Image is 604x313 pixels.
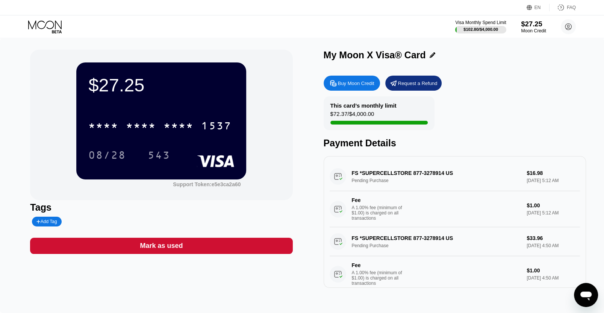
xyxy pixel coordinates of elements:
[567,5,576,10] div: FAQ
[385,76,442,91] div: Request a Refund
[330,256,580,292] div: FeeA 1.00% fee (minimum of $1.00) is charged on all transactions$1.00[DATE] 4:50 AM
[330,111,374,121] div: $72.37 / $4,000.00
[398,80,437,87] div: Request a Refund
[463,27,498,32] div: $102.80 / $4,000.00
[455,20,506,33] div: Visa Monthly Spend Limit$102.80/$4,000.00
[30,202,292,213] div: Tags
[142,146,176,164] div: 543
[324,50,426,61] div: My Moon X Visa® Card
[30,238,292,254] div: Mark as used
[324,138,586,149] div: Payment Details
[352,270,408,286] div: A 1.00% fee (minimum of $1.00) is charged on all transactions
[140,242,183,250] div: Mark as used
[527,275,580,281] div: [DATE] 4:50 AM
[550,4,576,11] div: FAQ
[527,202,580,208] div: $1.00
[521,20,546,28] div: $27.25
[32,217,61,226] div: Add Tag
[527,4,550,11] div: EN
[173,181,241,187] div: Support Token: e5e3ca2a60
[330,191,580,227] div: FeeA 1.00% fee (minimum of $1.00) is charged on all transactions$1.00[DATE] 5:12 AM
[352,262,404,268] div: Fee
[534,5,541,10] div: EN
[352,197,404,203] div: Fee
[36,219,57,224] div: Add Tag
[201,121,231,133] div: 1537
[574,283,598,307] iframe: Viestintäikkunan käynnistyspainike
[173,181,241,187] div: Support Token:e5e3ca2a60
[148,150,170,162] div: 543
[88,74,234,96] div: $27.25
[455,20,506,25] div: Visa Monthly Spend Limit
[83,146,132,164] div: 08/28
[88,150,126,162] div: 08/28
[521,28,546,33] div: Moon Credit
[521,20,546,33] div: $27.25Moon Credit
[324,76,380,91] div: Buy Moon Credit
[527,267,580,273] div: $1.00
[330,102,397,109] div: This card’s monthly limit
[352,205,408,221] div: A 1.00% fee (minimum of $1.00) is charged on all transactions
[338,80,374,87] div: Buy Moon Credit
[527,210,580,216] div: [DATE] 5:12 AM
